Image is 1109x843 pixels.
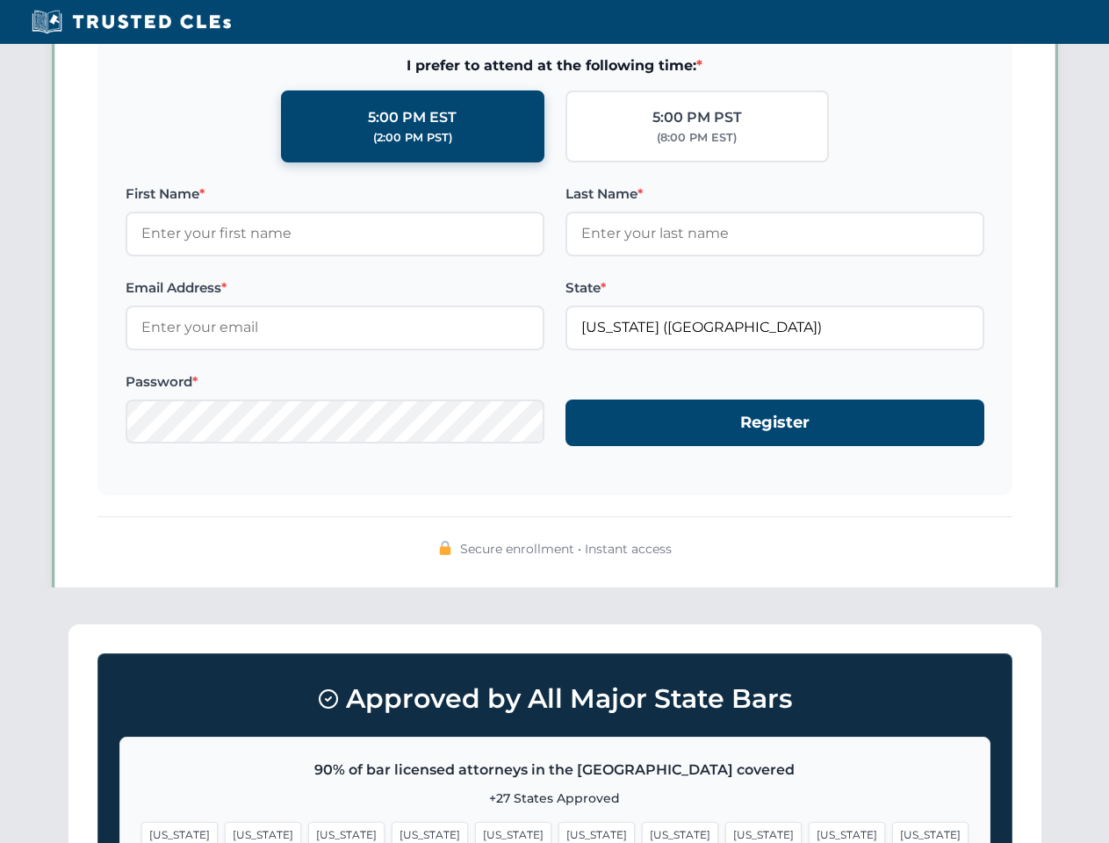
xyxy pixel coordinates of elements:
[438,541,452,555] img: 🔒
[126,306,544,349] input: Enter your email
[119,675,990,723] h3: Approved by All Major State Bars
[565,277,984,299] label: State
[657,129,737,147] div: (8:00 PM EST)
[141,759,969,782] p: 90% of bar licensed attorneys in the [GEOGRAPHIC_DATA] covered
[565,212,984,256] input: Enter your last name
[565,400,984,446] button: Register
[373,129,452,147] div: (2:00 PM PST)
[368,106,457,129] div: 5:00 PM EST
[126,54,984,77] span: I prefer to attend at the following time:
[652,106,742,129] div: 5:00 PM PST
[126,277,544,299] label: Email Address
[565,184,984,205] label: Last Name
[126,212,544,256] input: Enter your first name
[126,371,544,393] label: Password
[141,789,969,808] p: +27 States Approved
[565,306,984,349] input: Florida (FL)
[460,539,672,558] span: Secure enrollment • Instant access
[26,9,236,35] img: Trusted CLEs
[126,184,544,205] label: First Name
